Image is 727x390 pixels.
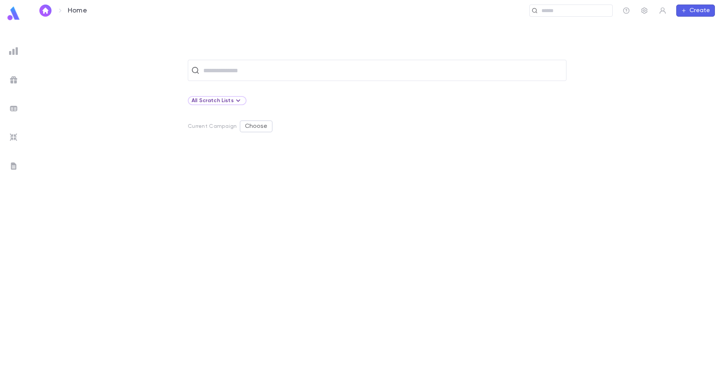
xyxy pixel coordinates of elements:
div: All Scratch Lists [188,96,246,105]
div: All Scratch Lists [192,96,243,105]
img: home_white.a664292cf8c1dea59945f0da9f25487c.svg [41,8,50,14]
img: campaigns_grey.99e729a5f7ee94e3726e6486bddda8f1.svg [9,75,18,84]
img: reports_grey.c525e4749d1bce6a11f5fe2a8de1b229.svg [9,47,18,56]
img: batches_grey.339ca447c9d9533ef1741baa751efc33.svg [9,104,18,113]
img: letters_grey.7941b92b52307dd3b8a917253454ce1c.svg [9,162,18,171]
p: Home [68,6,87,15]
button: Create [676,5,715,17]
button: Choose [240,120,273,132]
img: logo [6,6,21,21]
p: Current Campaign [188,123,237,129]
img: imports_grey.530a8a0e642e233f2baf0ef88e8c9fcb.svg [9,133,18,142]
